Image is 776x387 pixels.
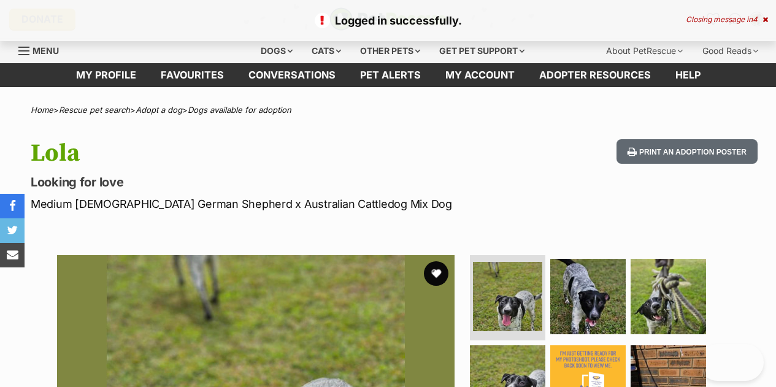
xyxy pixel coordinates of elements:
a: Adopt a dog [136,105,182,115]
div: Good Reads [694,39,767,63]
div: Closing message in [686,15,768,24]
iframe: Help Scout Beacon - Open [699,344,764,381]
a: Home [31,105,53,115]
a: Favourites [148,63,236,87]
img: Photo of Lola [473,262,542,331]
div: Dogs [252,39,301,63]
a: My profile [64,63,148,87]
img: Photo of Lola [550,259,626,334]
a: Menu [18,39,67,61]
button: favourite [424,261,448,286]
a: Adopter resources [527,63,663,87]
button: Print an adoption poster [617,139,758,164]
span: Menu [33,45,59,56]
p: Logged in successfully. [12,12,764,29]
a: Rescue pet search [59,105,130,115]
a: conversations [236,63,348,87]
div: Other pets [352,39,429,63]
a: Help [663,63,713,87]
div: Cats [303,39,350,63]
p: Medium [DEMOGRAPHIC_DATA] German Shepherd x Australian Cattledog Mix Dog [31,196,474,212]
div: About PetRescue [597,39,691,63]
span: 4 [753,15,758,24]
div: Get pet support [431,39,533,63]
p: Looking for love [31,174,474,191]
a: Dogs available for adoption [188,105,291,115]
a: Pet alerts [348,63,433,87]
h1: Lola [31,139,474,167]
img: Photo of Lola [631,259,706,334]
a: My account [433,63,527,87]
